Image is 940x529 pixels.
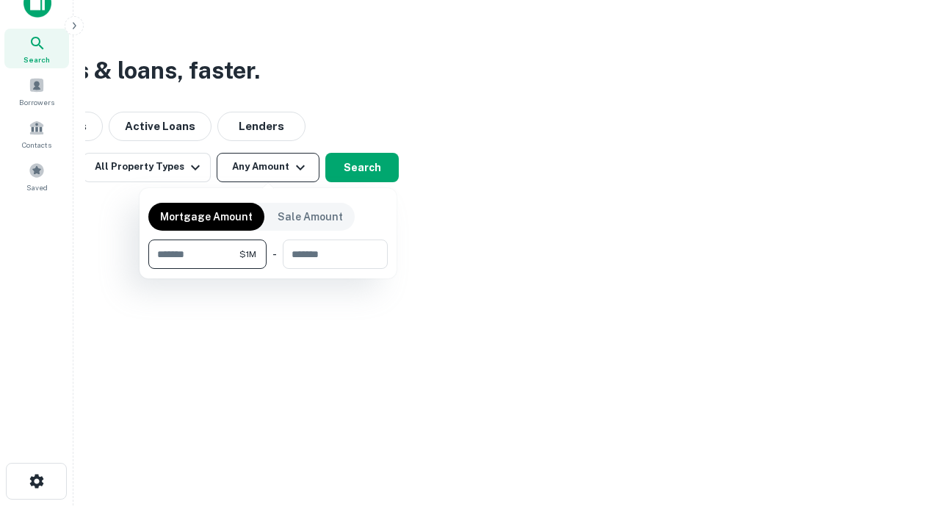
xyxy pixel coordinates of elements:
[239,248,256,261] span: $1M
[867,364,940,435] iframe: Chat Widget
[272,240,277,269] div: -
[160,209,253,225] p: Mortgage Amount
[278,209,343,225] p: Sale Amount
